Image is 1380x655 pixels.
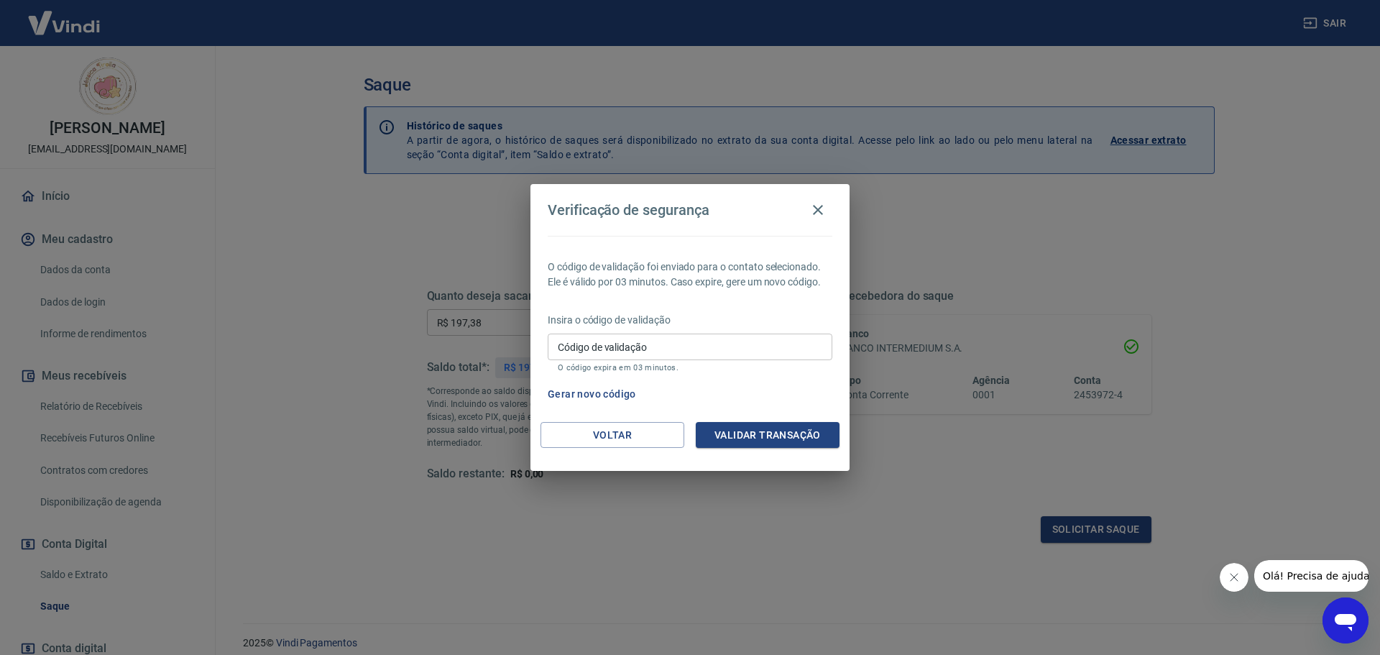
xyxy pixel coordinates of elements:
span: Olá! Precisa de ajuda? [9,10,121,22]
p: O código expira em 03 minutos. [558,363,822,372]
p: Insira o código de validação [548,313,832,328]
iframe: Botão para abrir a janela de mensagens [1322,597,1368,643]
iframe: Mensagem da empresa [1254,560,1368,592]
button: Gerar novo código [542,381,642,408]
p: O código de validação foi enviado para o contato selecionado. Ele é válido por 03 minutos. Caso e... [548,260,832,290]
button: Validar transação [696,422,839,449]
iframe: Fechar mensagem [1220,563,1248,592]
button: Voltar [540,422,684,449]
h4: Verificação de segurança [548,201,709,219]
